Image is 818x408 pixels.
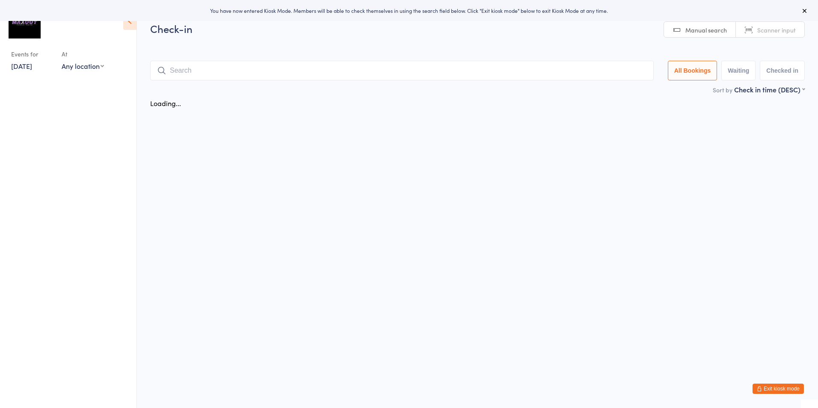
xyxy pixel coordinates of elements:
div: Events for [11,47,53,61]
a: [DATE] [11,61,32,71]
div: At [62,47,104,61]
button: Checked in [760,61,805,80]
button: Waiting [721,61,756,80]
span: Scanner input [757,26,796,34]
div: You have now entered Kiosk Mode. Members will be able to check themselves in using the search fie... [14,7,804,14]
span: Manual search [685,26,727,34]
label: Sort by [713,86,732,94]
img: Maxout Personal Training LLC [9,6,41,38]
div: Check in time (DESC) [734,85,805,94]
input: Search [150,61,654,80]
div: Loading... [150,98,181,108]
button: Exit kiosk mode [753,384,804,394]
div: Any location [62,61,104,71]
h2: Check-in [150,21,805,35]
button: All Bookings [668,61,717,80]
